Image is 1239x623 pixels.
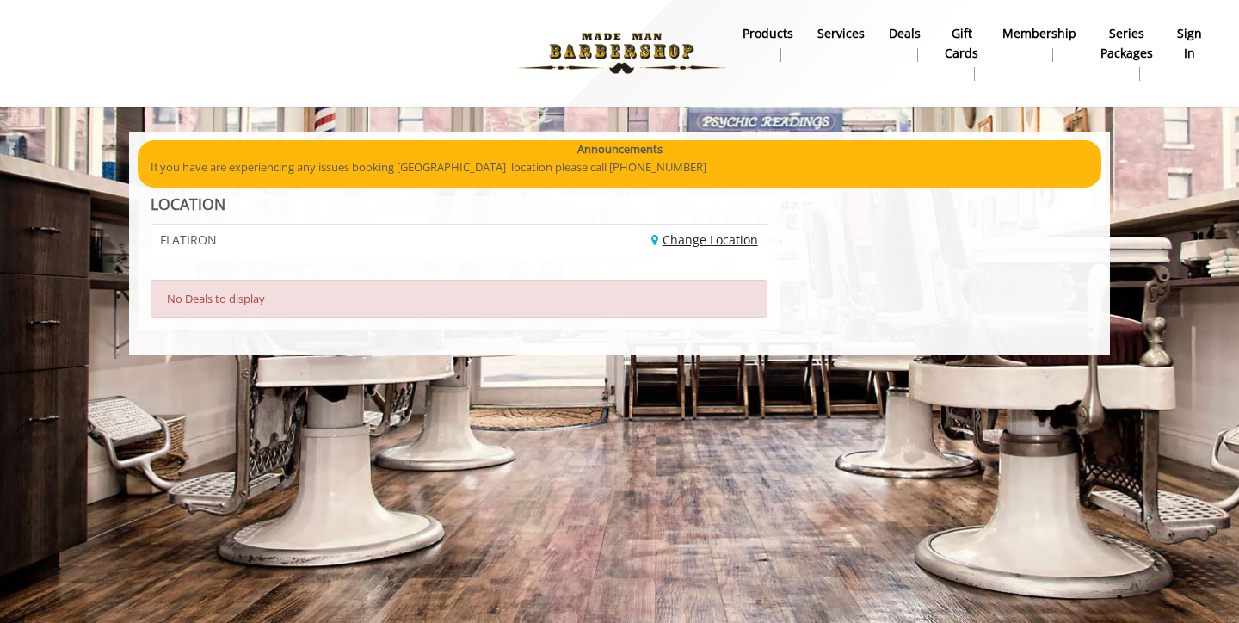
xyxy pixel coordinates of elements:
a: Change Location [651,231,758,248]
p: If you have are experiencing any issues booking [GEOGRAPHIC_DATA] location please call [PHONE_NUM... [151,158,1088,176]
a: Series packagesSeries packages [1088,22,1165,85]
span: FLATIRON [160,233,217,246]
img: Made Man Barbershop logo [503,6,740,101]
b: products [743,24,793,43]
a: ServicesServices [805,22,877,66]
a: Productsproducts [730,22,805,66]
b: Membership [1002,24,1076,43]
b: Services [817,24,865,43]
b: sign in [1177,24,1202,63]
a: sign insign in [1165,22,1214,66]
b: Announcements [577,140,663,158]
b: Series packages [1100,24,1153,63]
b: Deals [889,24,921,43]
b: LOCATION [151,194,225,214]
a: Gift cardsgift cards [933,22,990,85]
a: DealsDeals [877,22,933,66]
div: No Deals to display [151,280,767,318]
b: gift cards [945,24,978,63]
a: MembershipMembership [990,22,1088,66]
